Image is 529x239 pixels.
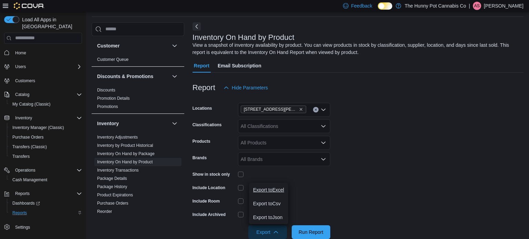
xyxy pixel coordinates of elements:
[170,119,179,128] button: Inventory
[249,183,288,197] button: Export toExcel
[12,200,40,206] span: Dashboards
[12,223,33,231] a: Settings
[12,166,38,174] button: Operations
[97,167,139,173] span: Inventory Transactions
[97,151,155,156] span: Inventory On Hand by Package
[321,156,326,162] button: Open list of options
[12,114,82,122] span: Inventory
[193,212,226,217] label: Include Archived
[321,140,326,145] button: Open list of options
[321,123,326,129] button: Open list of options
[97,42,120,49] h3: Customer
[241,106,306,113] span: 121 Clarence Street
[12,90,32,99] button: Catalog
[1,222,85,232] button: Settings
[193,22,201,31] button: Next
[194,59,209,73] span: Report
[12,189,82,198] span: Reports
[193,198,220,204] label: Include Room
[12,177,47,183] span: Cash Management
[92,133,184,227] div: Inventory
[12,101,51,107] span: My Catalog (Classic)
[15,64,26,69] span: Users
[97,87,115,93] span: Discounts
[253,215,284,220] span: Export to Json
[97,120,119,127] h3: Inventory
[7,99,85,109] button: My Catalog (Classic)
[97,57,128,62] a: Customer Queue
[193,155,207,161] label: Brands
[12,114,35,122] button: Inventory
[1,76,85,86] button: Customers
[193,106,212,111] label: Locations
[97,42,169,49] button: Customer
[15,92,29,97] span: Catalog
[10,123,67,132] a: Inventory Manager (Classic)
[97,143,153,148] a: Inventory by Product Historical
[12,222,82,231] span: Settings
[15,115,32,121] span: Inventory
[10,133,46,141] a: Purchase Orders
[97,73,153,80] h3: Discounts & Promotions
[97,209,112,214] span: Reorder
[12,63,29,71] button: Users
[97,134,138,140] span: Inventory Adjustments
[7,208,85,218] button: Reports
[10,199,43,207] a: Dashboards
[10,100,53,108] a: My Catalog (Classic)
[10,152,82,161] span: Transfers
[1,62,85,72] button: Users
[484,2,523,10] p: [PERSON_NAME]
[10,143,82,151] span: Transfers (Classic)
[97,209,112,214] a: Reorder
[97,159,153,165] span: Inventory On Hand by Product
[193,42,520,56] div: View a snapshot of inventory availability by product. You can view products in stock by classific...
[12,49,29,57] a: Home
[12,76,82,85] span: Customers
[10,133,82,141] span: Purchase Orders
[92,86,184,113] div: Discounts & Promotions
[249,197,288,210] button: Export toCsv
[12,90,82,99] span: Catalog
[10,100,82,108] span: My Catalog (Classic)
[252,225,283,239] span: Export
[97,151,155,156] a: Inventory On Hand by Package
[193,185,225,191] label: Include Location
[12,154,30,159] span: Transfers
[253,201,284,206] span: Export to Csv
[1,113,85,123] button: Inventory
[97,193,133,197] a: Product Expirations
[7,132,85,142] button: Purchase Orders
[313,107,319,112] button: Clear input
[12,134,44,140] span: Purchase Orders
[321,107,326,112] button: Open list of options
[7,123,85,132] button: Inventory Manager (Classic)
[97,176,127,181] a: Package Details
[378,2,392,10] input: Dark Mode
[253,187,284,193] span: Export to Excel
[97,88,115,93] a: Discounts
[193,172,230,177] label: Show in stock only
[7,198,85,208] a: Dashboards
[15,225,30,230] span: Settings
[97,160,153,164] a: Inventory On Hand by Product
[97,73,169,80] button: Discounts & Promotions
[97,184,127,189] span: Package History
[299,229,323,236] span: Run Report
[170,42,179,50] button: Customer
[218,59,261,73] span: Email Subscription
[10,123,82,132] span: Inventory Manager (Classic)
[170,72,179,80] button: Discounts & Promotions
[405,2,466,10] p: The Hunny Pot Cannabis Co
[221,81,271,95] button: Hide Parameters
[7,142,85,152] button: Transfers (Classic)
[12,125,64,130] span: Inventory Manager (Classic)
[97,104,118,109] a: Promotions
[232,84,268,91] span: Hide Parameters
[193,33,294,42] h3: Inventory On Hand by Product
